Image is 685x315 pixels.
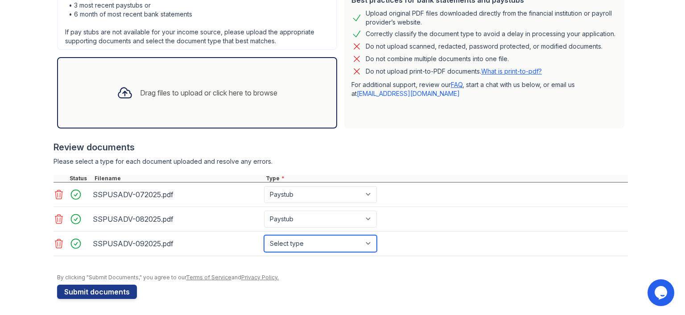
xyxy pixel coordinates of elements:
a: Privacy Policy. [241,274,279,281]
div: Please select a type for each document uploaded and resolve any errors. [54,157,628,166]
p: Do not upload print-to-PDF documents. [366,67,542,76]
button: Submit documents [57,285,137,299]
iframe: chat widget [648,279,676,306]
div: Drag files to upload or click here to browse [140,87,277,98]
p: For additional support, review our , start a chat with us below, or email us at [351,80,617,98]
a: [EMAIL_ADDRESS][DOMAIN_NAME] [357,90,460,97]
div: Upload original PDF files downloaded directly from the financial institution or payroll provider’... [366,9,617,27]
div: Correctly classify the document type to avoid a delay in processing your application. [366,29,615,39]
div: Do not combine multiple documents into one file. [366,54,509,64]
a: FAQ [451,81,462,88]
div: Do not upload scanned, redacted, password protected, or modified documents. [366,41,602,52]
a: Terms of Service [186,274,231,281]
div: Filename [93,175,264,182]
div: SSPUSADV-072025.pdf [93,187,260,202]
div: Status [68,175,93,182]
div: SSPUSADV-092025.pdf [93,236,260,251]
div: Type [264,175,628,182]
div: By clicking "Submit Documents," you agree to our and [57,274,628,281]
a: What is print-to-pdf? [481,67,542,75]
div: SSPUSADV-082025.pdf [93,212,260,226]
div: Review documents [54,141,628,153]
